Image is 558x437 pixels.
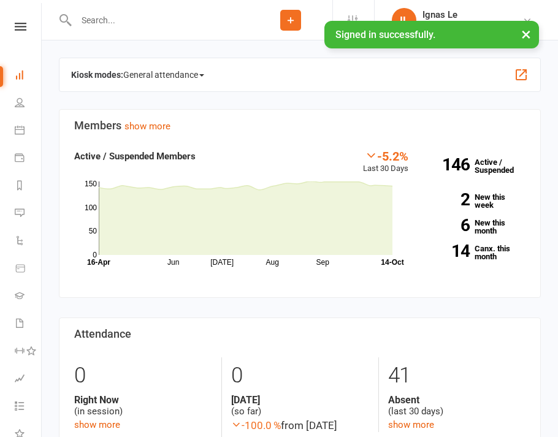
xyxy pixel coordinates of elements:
div: from [DATE] [231,417,369,434]
strong: Kiosk modes: [71,70,123,80]
div: (so far) [231,394,369,417]
h3: Attendance [74,328,526,340]
span: -100.0 % [231,419,281,431]
a: 6New this month [427,219,526,235]
a: People [15,90,42,118]
span: Signed in successfully. [335,29,435,40]
div: -5.2% [363,149,408,162]
a: Calendar [15,118,42,145]
strong: Right Now [74,394,212,406]
strong: Active / Suspended Members [74,151,196,162]
div: Ignas Le [422,9,505,20]
a: 14Canx. this month [427,245,526,260]
a: show more [74,419,120,430]
div: Last 30 Days [363,149,408,175]
div: IL [392,8,416,32]
a: Product Sales [15,256,42,283]
span: General attendance [123,65,204,85]
div: (in session) [74,394,212,417]
div: Hurstville Martial Arts [422,20,505,31]
div: (last 30 days) [388,394,526,417]
a: 146Active / Suspended [421,149,535,183]
a: Dashboard [15,63,42,90]
strong: Absent [388,394,526,406]
strong: [DATE] [231,394,369,406]
button: × [515,21,537,47]
strong: 146 [427,156,470,173]
a: 2New this week [427,193,526,209]
a: Assessments [15,366,42,393]
strong: 14 [427,243,470,259]
div: 0 [231,357,369,394]
strong: 6 [427,217,470,234]
strong: 2 [427,191,470,208]
a: show more [388,419,434,430]
a: Reports [15,173,42,200]
div: 0 [74,357,212,394]
a: show more [124,121,170,132]
input: Search... [72,12,249,29]
div: 41 [388,357,526,394]
a: Payments [15,145,42,173]
h3: Members [74,120,526,132]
